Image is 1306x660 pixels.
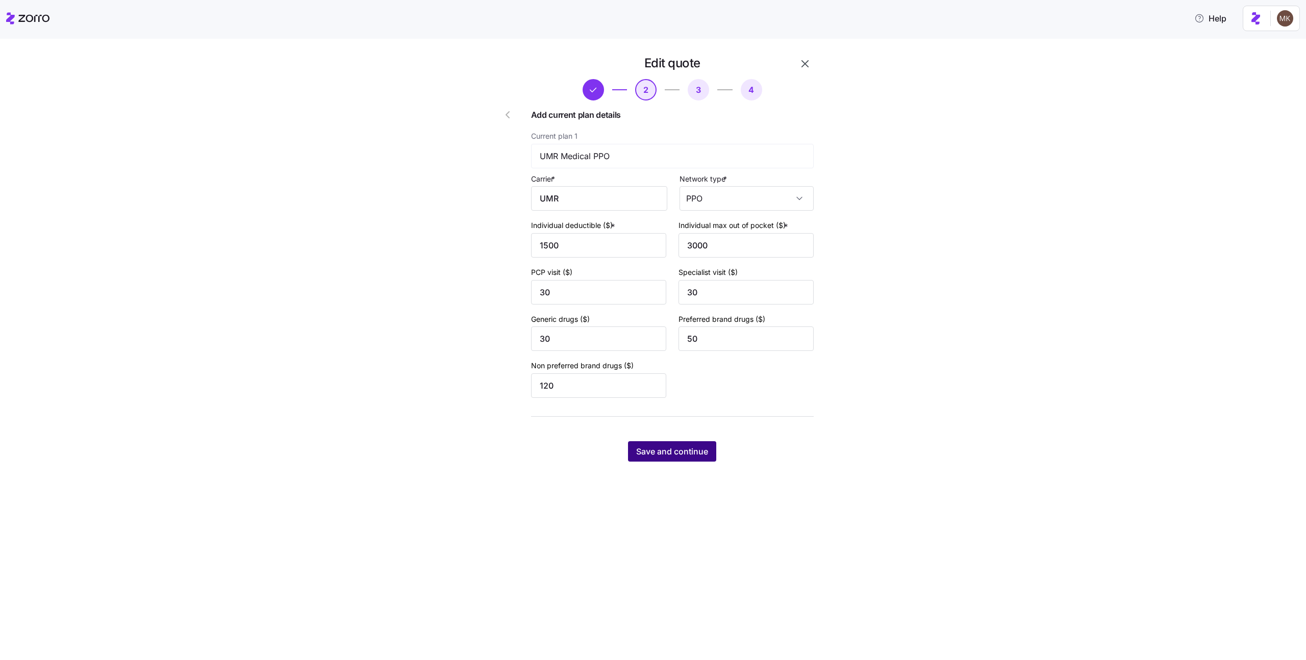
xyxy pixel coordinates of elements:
label: Carrier [531,173,557,185]
input: Network type [680,186,814,211]
button: Help [1186,8,1235,29]
label: Generic drugs ($) [531,314,590,325]
button: Save and continue [628,441,716,462]
input: Individual deductible ($) [531,233,666,258]
label: Specialist visit ($) [679,267,738,278]
input: Generic drugs ($) [531,326,666,351]
input: Specialist visit ($) [679,280,814,304]
img: 5ab780eebedb11a070f00e4a129a1a32 [1277,10,1293,27]
label: Preferred brand drugs ($) [679,314,765,325]
span: Add current plan details [531,109,814,121]
input: PCP visit ($) [531,280,666,304]
label: Current plan 1 [531,131,577,142]
label: PCP visit ($) [531,267,572,278]
button: 4 [741,79,762,100]
h1: Edit quote [644,55,700,71]
span: Save and continue [636,445,708,458]
input: Preferred brand drugs ($) [679,326,814,351]
button: 2 [635,79,657,100]
input: Individual max out of pocket ($) [679,233,814,258]
span: Help [1194,12,1226,24]
label: Individual deductible ($) [531,220,617,231]
label: Network type [680,173,729,185]
label: Non preferred brand drugs ($) [531,360,634,371]
input: Carrier [531,186,667,211]
input: Non preferred brand drugs ($) [531,373,666,398]
label: Individual max out of pocket ($) [679,220,790,231]
button: 3 [688,79,709,100]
